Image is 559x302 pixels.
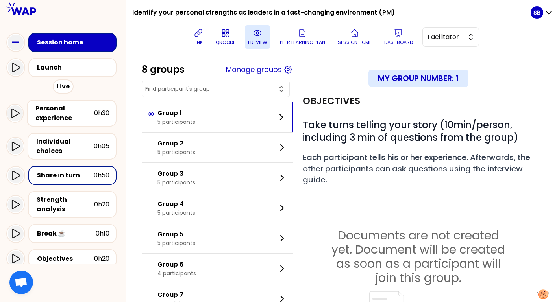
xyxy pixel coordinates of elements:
[381,25,416,49] button: Dashboard
[157,269,196,277] p: 4 participants
[37,63,113,72] div: Launch
[96,229,109,238] div: 0h10
[157,118,195,126] p: 5 participants
[277,25,328,49] button: Peer learning plan
[384,39,413,46] p: Dashboard
[531,6,553,19] button: SB
[9,271,33,294] div: Open chat
[157,209,195,217] p: 5 participants
[226,64,282,75] button: Manage groups
[213,25,239,49] button: QRCODE
[245,25,270,49] button: preview
[216,39,235,46] p: QRCODE
[280,39,325,46] p: Peer learning plan
[157,109,195,118] p: Group 1
[157,230,195,239] p: Group 5
[94,171,109,180] div: 0h50
[368,70,468,87] div: My group number: 1
[157,148,195,156] p: 5 participants
[36,137,94,156] div: Individual choices
[145,85,277,93] input: Find participant's group
[422,27,479,47] button: Facilitator
[428,32,463,42] span: Facilitator
[191,25,206,49] button: link
[338,39,372,46] p: Session home
[142,63,185,76] div: 8 groups
[303,95,360,107] h2: Objectives
[157,260,196,269] p: Group 6
[335,25,375,49] button: Session home
[37,171,94,180] div: Share in turn
[94,109,109,118] div: 0h30
[35,104,94,123] div: Personal experience
[157,239,195,247] p: 5 participants
[303,152,532,185] span: Each participant tells his or her experience. Afterwards, the other participants can ask question...
[157,179,195,186] p: 5 participants
[94,200,109,209] div: 0h20
[53,79,74,94] div: Live
[37,254,94,263] div: Objectives
[37,229,96,238] div: Break ☕️
[157,199,195,209] p: Group 4
[37,195,94,214] div: Strength analysis
[157,169,195,179] p: Group 3
[194,39,203,46] p: link
[248,39,267,46] p: preview
[94,254,109,263] div: 0h20
[94,142,109,151] div: 0h05
[300,228,537,285] h2: Documents are not created yet. Document will be created as soon as a participant will join this g...
[37,38,113,47] div: Session home
[303,118,518,144] span: Take turns telling your story (10min/person, including 3 min of questions from the group)
[157,139,195,148] p: Group 2
[533,9,540,17] p: SB
[157,290,196,300] p: Group 7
